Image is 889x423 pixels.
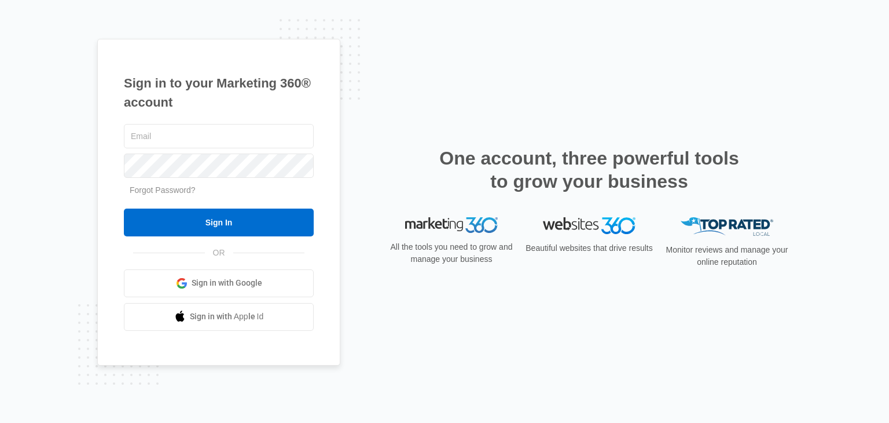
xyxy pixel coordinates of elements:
img: Marketing 360 [405,217,498,234]
h2: One account, three powerful tools to grow your business [436,147,743,193]
span: Sign in with Google [192,277,262,289]
a: Sign in with Google [124,269,314,297]
span: Sign in with Apple Id [190,311,264,323]
a: Sign in with Apple Id [124,303,314,331]
p: All the tools you need to grow and manage your business [387,241,516,265]
img: Top Rated Local [681,217,773,236]
img: Websites 360 [543,217,635,234]
input: Sign In [124,209,314,236]
span: OR [205,247,233,259]
p: Beautiful websites that drive results [524,242,654,254]
h1: Sign in to your Marketing 360® account [124,74,314,112]
p: Monitor reviews and manage your online reputation [662,244,792,268]
input: Email [124,124,314,148]
a: Forgot Password? [130,185,196,195]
